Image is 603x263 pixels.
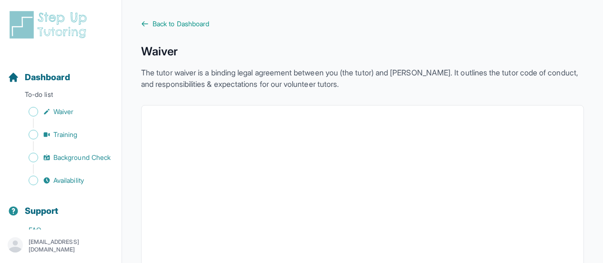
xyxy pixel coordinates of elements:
a: Dashboard [8,71,70,84]
span: Back to Dashboard [153,19,209,29]
button: [EMAIL_ADDRESS][DOMAIN_NAME] [8,237,114,254]
h1: Waiver [141,44,584,59]
p: To-do list [4,90,118,103]
span: Waiver [53,107,73,116]
a: Availability [8,174,122,187]
span: Dashboard [25,71,70,84]
p: The tutor waiver is a binding legal agreement between you (the tutor) and [PERSON_NAME]. It outli... [141,67,584,90]
img: logo [8,10,92,40]
a: FAQ [8,223,122,237]
p: [EMAIL_ADDRESS][DOMAIN_NAME] [29,238,114,253]
button: Dashboard [4,55,118,88]
button: Support [4,189,118,221]
span: Availability [53,176,84,185]
a: Background Check [8,151,122,164]
a: Training [8,128,122,141]
span: Support [25,204,59,218]
span: Training [53,130,78,139]
a: Waiver [8,105,122,118]
a: Back to Dashboard [141,19,584,29]
span: Background Check [53,153,111,162]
